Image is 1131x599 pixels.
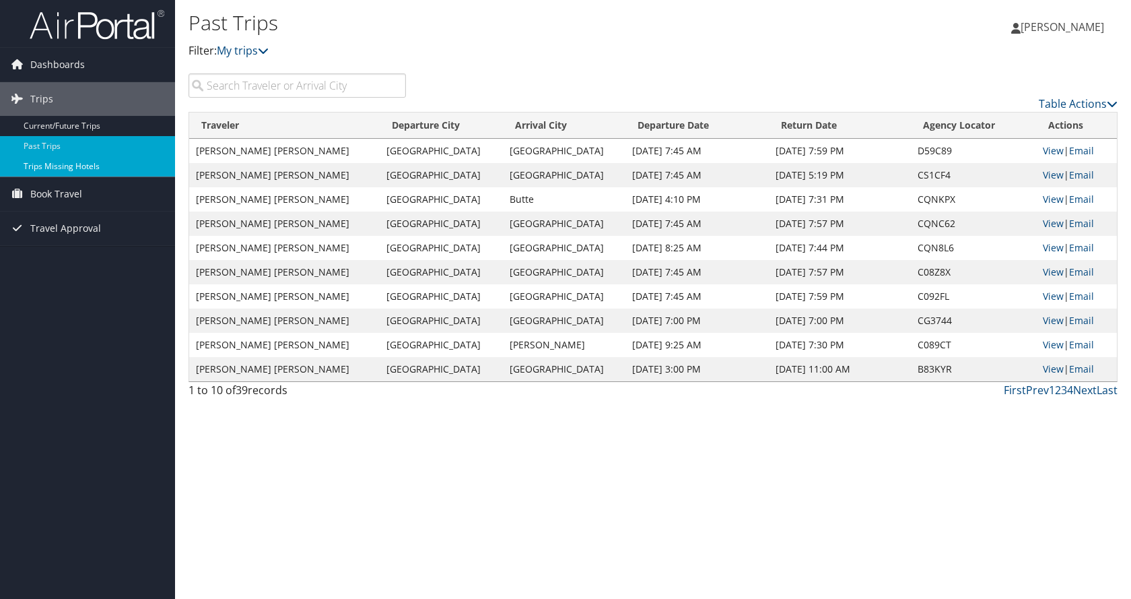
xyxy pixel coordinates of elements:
[503,309,626,333] td: [GEOGRAPHIC_DATA]
[188,382,406,405] div: 1 to 10 of records
[1036,284,1117,309] td: |
[380,284,503,309] td: [GEOGRAPHIC_DATA]
[625,139,768,163] td: [DATE] 7:45 AM
[503,187,626,212] td: Butte
[1069,362,1094,375] a: Email
[380,236,503,260] td: [GEOGRAPHIC_DATA]
[380,163,503,187] td: [GEOGRAPHIC_DATA]
[189,236,380,260] td: [PERSON_NAME] [PERSON_NAME]
[911,333,1036,357] td: C089CT
[911,139,1036,163] td: D59C89
[1069,338,1094,351] a: Email
[625,260,768,284] td: [DATE] 7:45 AM
[503,260,626,284] td: [GEOGRAPHIC_DATA]
[1036,260,1117,284] td: |
[1043,362,1064,375] a: View
[769,236,911,260] td: [DATE] 7:44 PM
[503,333,626,357] td: [PERSON_NAME]
[189,309,380,333] td: [PERSON_NAME] [PERSON_NAME]
[1036,187,1117,212] td: |
[911,236,1036,260] td: CQN8L6
[625,212,768,236] td: [DATE] 7:45 AM
[380,309,503,333] td: [GEOGRAPHIC_DATA]
[1036,357,1117,381] td: |
[380,212,503,236] td: [GEOGRAPHIC_DATA]
[503,113,626,139] th: Arrival City: activate to sort column ascending
[503,357,626,381] td: [GEOGRAPHIC_DATA]
[1036,236,1117,260] td: |
[625,236,768,260] td: [DATE] 8:25 AM
[625,309,768,333] td: [DATE] 7:00 PM
[1069,265,1094,278] a: Email
[1011,7,1118,47] a: [PERSON_NAME]
[1036,309,1117,333] td: |
[1039,96,1118,111] a: Table Actions
[1069,193,1094,206] a: Email
[769,139,911,163] td: [DATE] 7:59 PM
[1043,168,1064,181] a: View
[1073,383,1097,398] a: Next
[911,113,1036,139] th: Agency Locator: activate to sort column ascending
[1055,383,1061,398] a: 2
[1069,217,1094,230] a: Email
[769,357,911,381] td: [DATE] 11:00 AM
[911,187,1036,212] td: CQNKPX
[625,187,768,212] td: [DATE] 4:10 PM
[236,383,248,398] span: 39
[188,9,808,37] h1: Past Trips
[1043,290,1064,303] a: View
[1036,163,1117,187] td: |
[380,260,503,284] td: [GEOGRAPHIC_DATA]
[769,333,911,357] td: [DATE] 7:30 PM
[625,113,768,139] th: Departure Date: activate to sort column ascending
[1036,212,1117,236] td: |
[189,139,380,163] td: [PERSON_NAME] [PERSON_NAME]
[1043,314,1064,327] a: View
[1069,168,1094,181] a: Email
[1069,290,1094,303] a: Email
[30,9,164,40] img: airportal-logo.png
[911,260,1036,284] td: C08Z8X
[769,163,911,187] td: [DATE] 5:19 PM
[503,163,626,187] td: [GEOGRAPHIC_DATA]
[380,139,503,163] td: [GEOGRAPHIC_DATA]
[1043,193,1064,206] a: View
[1061,383,1067,398] a: 3
[625,333,768,357] td: [DATE] 9:25 AM
[1026,383,1049,398] a: Prev
[1036,139,1117,163] td: |
[911,309,1036,333] td: CG3744
[30,48,85,82] span: Dashboards
[380,187,503,212] td: [GEOGRAPHIC_DATA]
[188,42,808,60] p: Filter:
[625,357,768,381] td: [DATE] 3:00 PM
[1043,217,1064,230] a: View
[503,284,626,309] td: [GEOGRAPHIC_DATA]
[1043,338,1064,351] a: View
[769,260,911,284] td: [DATE] 7:57 PM
[189,284,380,309] td: [PERSON_NAME] [PERSON_NAME]
[380,357,503,381] td: [GEOGRAPHIC_DATA]
[625,284,768,309] td: [DATE] 7:45 AM
[911,212,1036,236] td: CQNC62
[1043,265,1064,278] a: View
[189,260,380,284] td: [PERSON_NAME] [PERSON_NAME]
[1049,383,1055,398] a: 1
[1097,383,1118,398] a: Last
[188,73,406,98] input: Search Traveler or Arrival City
[769,187,911,212] td: [DATE] 7:31 PM
[1067,383,1073,398] a: 4
[503,236,626,260] td: [GEOGRAPHIC_DATA]
[911,163,1036,187] td: CS1CF4
[1069,241,1094,254] a: Email
[911,284,1036,309] td: C092FL
[1021,20,1104,34] span: [PERSON_NAME]
[503,212,626,236] td: [GEOGRAPHIC_DATA]
[1036,333,1117,357] td: |
[30,212,101,245] span: Travel Approval
[189,113,380,139] th: Traveler: activate to sort column ascending
[189,357,380,381] td: [PERSON_NAME] [PERSON_NAME]
[1069,144,1094,157] a: Email
[189,212,380,236] td: [PERSON_NAME] [PERSON_NAME]
[217,43,269,58] a: My trips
